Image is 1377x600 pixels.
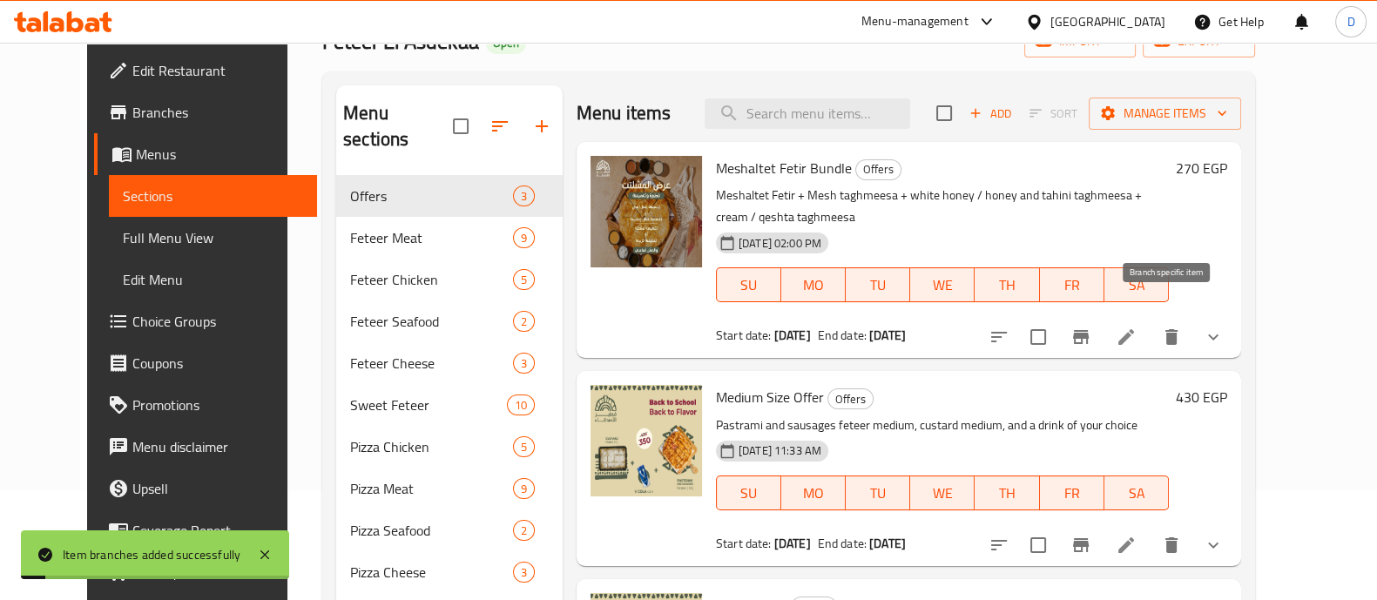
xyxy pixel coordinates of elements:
div: items [513,185,535,206]
span: import [1038,30,1122,52]
input: search [705,98,910,129]
button: show more [1192,524,1234,566]
span: SA [1111,481,1162,506]
span: 9 [514,230,534,246]
p: Meshaltet Fetir + Mesh taghmeesa + white honey / honey and tahini taghmeesa + cream / qeshta tagh... [716,185,1169,228]
div: items [507,394,535,415]
div: [GEOGRAPHIC_DATA] [1050,12,1165,31]
div: Offers [350,185,513,206]
button: sort-choices [978,316,1020,358]
button: show more [1192,316,1234,358]
div: Item branches added successfully [63,545,240,564]
span: Pizza Chicken [350,436,513,457]
h6: 270 EGP [1176,156,1227,180]
span: TU [853,273,903,298]
span: Select all sections [442,108,479,145]
span: Feteer Chicken [350,269,513,290]
a: Coupons [94,342,317,384]
svg: Show Choices [1203,327,1224,347]
span: 2 [514,313,534,330]
img: Medium Size Offer [591,385,702,496]
span: Manage items [1103,103,1227,125]
span: FR [1047,481,1097,506]
span: TH [982,481,1032,506]
button: TH [975,267,1039,302]
button: TH [975,475,1039,510]
span: Menu disclaimer [132,436,303,457]
div: items [513,311,535,332]
button: delete [1151,524,1192,566]
span: Offers [828,389,873,409]
div: Feteer Meat9 [336,217,563,259]
span: Sweet Feteer [350,394,506,415]
span: 5 [514,272,534,288]
b: [DATE] [869,324,906,347]
div: Pizza Seafood [350,520,513,541]
div: items [513,227,535,248]
span: Medium Size Offer [716,384,824,410]
button: SA [1104,475,1169,510]
span: WE [917,481,968,506]
b: [DATE] [774,324,811,347]
span: Sections [123,185,303,206]
button: TU [846,475,910,510]
button: Branch-specific-item [1060,316,1102,358]
div: Feteer Seafood2 [336,300,563,342]
span: FR [1047,273,1097,298]
b: [DATE] [869,532,906,555]
span: Offers [856,159,901,179]
span: Branches [132,102,303,123]
span: export [1157,30,1241,52]
button: Add [962,100,1018,127]
span: [DATE] 11:33 AM [732,442,828,459]
span: Select section [926,95,962,131]
span: D [1347,12,1354,31]
a: Sections [109,175,317,217]
span: Edit Restaurant [132,60,303,81]
b: [DATE] [774,532,811,555]
button: TU [846,267,910,302]
div: items [513,478,535,499]
span: Promotions [132,394,303,415]
div: Offers [827,388,874,409]
p: Pastrami and sausages feteer medium, custard medium, and a drink of your choice [716,415,1169,436]
span: Full Menu View [123,227,303,248]
span: WE [917,273,968,298]
span: Menus [136,144,303,165]
span: Start date: [716,532,772,555]
div: items [513,353,535,374]
button: WE [910,267,975,302]
div: Offers3 [336,175,563,217]
div: Pizza Seafood2 [336,509,563,551]
span: Feteer Seafood [350,311,513,332]
span: TH [982,273,1032,298]
span: MO [788,481,839,506]
a: Promotions [94,384,317,426]
span: Edit Menu [123,269,303,290]
span: 3 [514,564,534,581]
div: Pizza Chicken5 [336,426,563,468]
span: Coupons [132,353,303,374]
span: Select to update [1020,527,1056,563]
span: SU [724,273,774,298]
span: Sort sections [479,105,521,147]
div: items [513,520,535,541]
span: Feteer Meat [350,227,513,248]
span: End date: [818,324,867,347]
a: Upsell [94,468,317,509]
span: 2 [514,522,534,539]
span: SU [724,481,774,506]
div: Pizza Cheese [350,562,513,583]
span: 10 [508,397,534,414]
span: 3 [514,188,534,205]
span: Pizza Meat [350,478,513,499]
span: 3 [514,355,534,372]
span: Start date: [716,324,772,347]
button: delete [1151,316,1192,358]
a: Menus [94,133,317,175]
div: Pizza Cheese3 [336,551,563,593]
